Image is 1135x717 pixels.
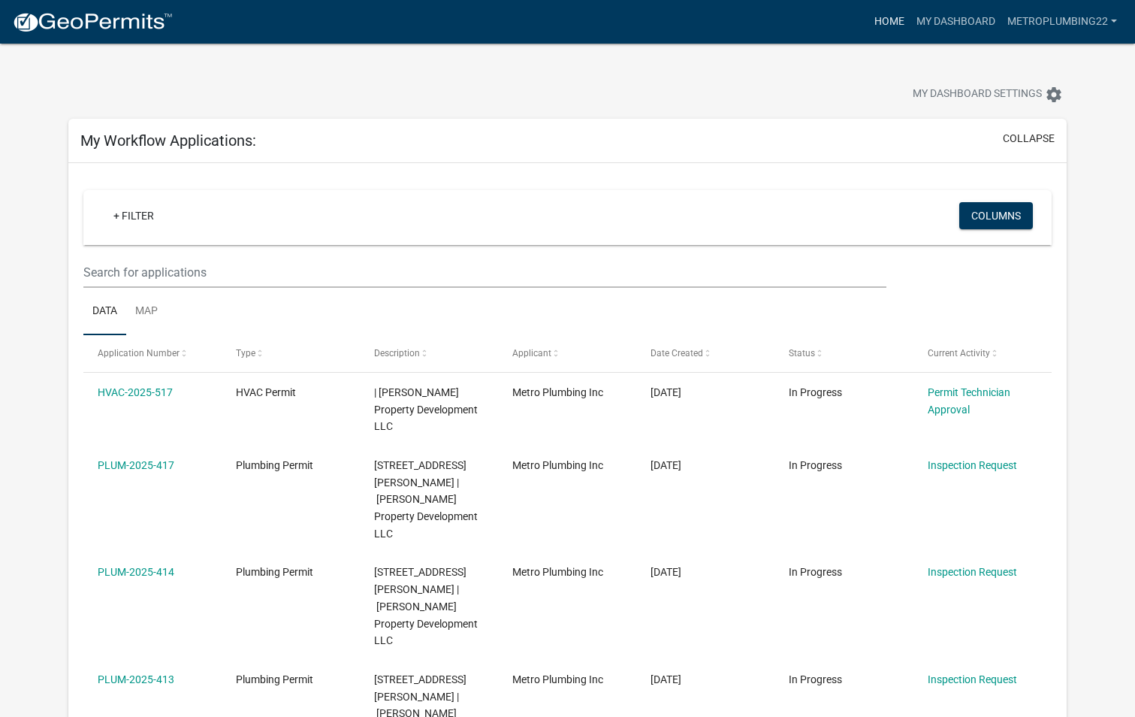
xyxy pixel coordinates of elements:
[651,459,681,471] span: 07/28/2025
[512,673,603,685] span: Metro Plumbing Inc
[868,8,910,36] a: Home
[651,673,681,685] span: 07/24/2025
[98,566,174,578] a: PLUM-2025-414
[98,673,174,685] a: PLUM-2025-413
[236,566,313,578] span: Plumbing Permit
[374,566,478,646] span: 1187 Dustin's Way lot 661 | Ellings Property Development LLC
[374,459,478,540] span: 1189 Dustin's Way, Lot 662 | Ellings Property Development LLC
[651,386,681,398] span: 08/20/2025
[512,348,551,358] span: Applicant
[101,202,166,229] a: + Filter
[789,348,815,358] span: Status
[789,566,842,578] span: In Progress
[636,335,774,371] datatable-header-cell: Date Created
[901,80,1075,109] button: My Dashboard Settingssettings
[236,673,313,685] span: Plumbing Permit
[928,673,1017,685] a: Inspection Request
[928,566,1017,578] a: Inspection Request
[1003,131,1055,147] button: collapse
[236,348,255,358] span: Type
[222,335,360,371] datatable-header-cell: Type
[910,8,1001,36] a: My Dashboard
[360,335,498,371] datatable-header-cell: Description
[913,335,1051,371] datatable-header-cell: Current Activity
[512,386,603,398] span: Metro Plumbing Inc
[126,288,167,336] a: Map
[374,348,420,358] span: Description
[98,348,180,358] span: Application Number
[959,202,1033,229] button: Columns
[774,335,913,371] datatable-header-cell: Status
[913,86,1042,104] span: My Dashboard Settings
[98,386,173,398] a: HVAC-2025-517
[789,673,842,685] span: In Progress
[374,386,478,433] span: | Ellings Property Development LLC
[512,459,603,471] span: Metro Plumbing Inc
[98,459,174,471] a: PLUM-2025-417
[789,459,842,471] span: In Progress
[83,288,126,336] a: Data
[498,335,636,371] datatable-header-cell: Applicant
[789,386,842,398] span: In Progress
[80,132,256,150] h5: My Workflow Applications:
[236,386,296,398] span: HVAC Permit
[651,348,703,358] span: Date Created
[651,566,681,578] span: 07/25/2025
[1045,86,1063,104] i: settings
[236,459,313,471] span: Plumbing Permit
[1001,8,1123,36] a: metroplumbing22
[928,348,990,358] span: Current Activity
[83,335,222,371] datatable-header-cell: Application Number
[512,566,603,578] span: Metro Plumbing Inc
[928,459,1017,471] a: Inspection Request
[928,386,1010,416] a: Permit Technician Approval
[83,257,887,288] input: Search for applications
